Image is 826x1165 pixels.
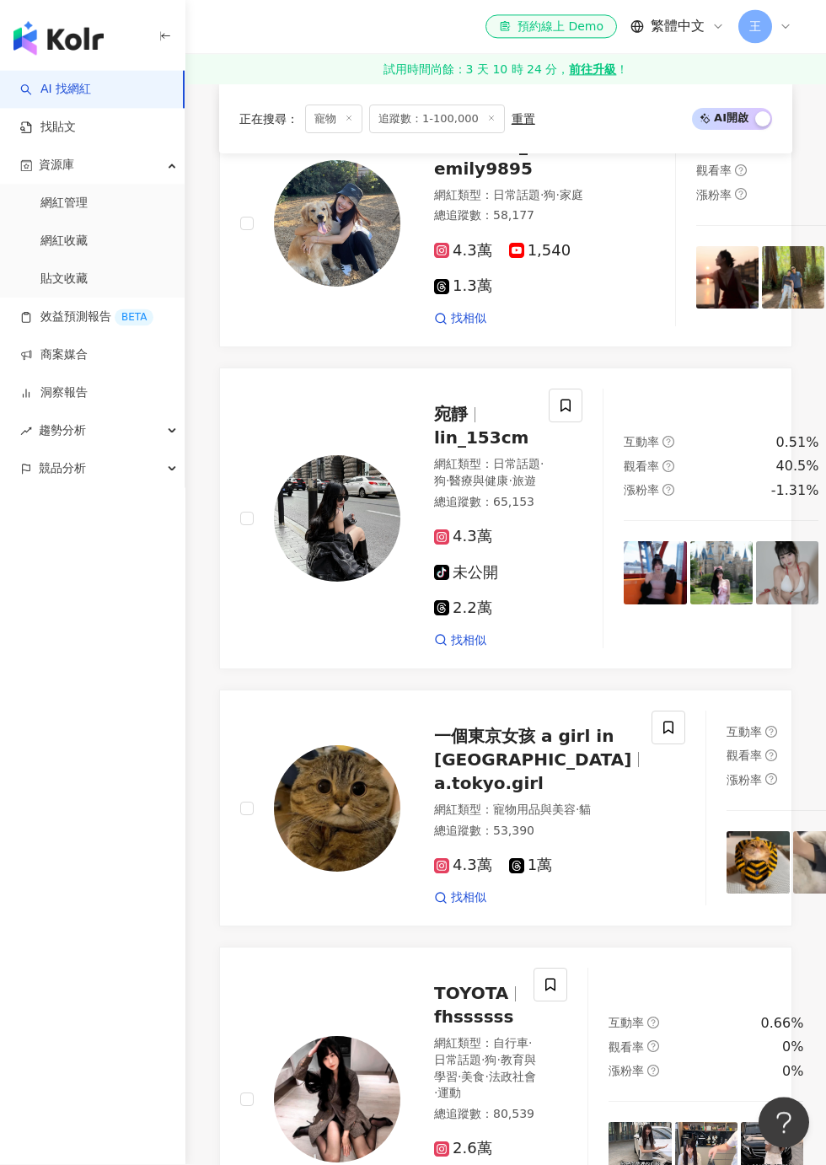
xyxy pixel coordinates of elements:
div: 40.5% [776,458,819,476]
div: 0.51% [776,434,819,453]
div: 總追蹤數 ： 58,177 [434,208,626,225]
span: 日常話題 [493,458,540,471]
span: 互動率 [727,726,762,739]
span: 1萬 [509,857,552,875]
span: question-circle [765,774,777,786]
span: question-circle [662,461,674,473]
span: 法政社會 [489,1071,536,1084]
div: 網紅類型 ： [434,188,626,205]
img: logo [13,22,104,56]
span: · [540,458,544,471]
span: · [446,475,449,488]
span: 寵物 [305,105,362,133]
span: · [485,1071,488,1084]
a: 預約線上 Demo [485,15,617,39]
a: 網紅收藏 [40,234,88,250]
span: · [458,1071,461,1084]
span: · [434,1087,437,1100]
span: 找相似 [451,633,486,650]
a: 找相似 [434,633,486,650]
span: question-circle [662,437,674,448]
div: 總追蹤數 ： 53,390 [434,824,657,840]
span: 美食 [461,1071,485,1084]
span: question-circle [662,485,674,497]
span: 觀看率 [609,1041,644,1055]
span: a.tokyo.girl [434,774,544,794]
span: 觀看率 [624,460,659,474]
a: KOL Avatar[PERSON_NAME]?emily9895網紅類型：日常話題·狗·家庭總追蹤數：58,1774.3萬1,5401.3萬找相似互動率question-circle1.32%... [219,99,792,349]
span: 繁體中文 [651,18,705,36]
a: 試用時間尚餘：3 天 10 時 24 分，前往升級！ [185,55,826,85]
a: 洞察報告 [20,385,88,402]
span: 資源庫 [39,147,74,185]
span: question-circle [647,1041,659,1053]
span: emily9895 [434,159,533,180]
span: 旅遊 [512,475,536,488]
img: KOL Avatar [274,456,400,582]
a: KOL Avatar一個東京女孩 a girl in [GEOGRAPHIC_DATA]a.tokyo.girl網紅類型：寵物用品與美容·貓總追蹤數：53,3904.3萬1萬找相似互動率ques... [219,690,792,927]
a: 找貼文 [20,120,76,137]
span: 追蹤數：1-100,000 [369,105,505,133]
span: 1.3萬 [434,278,492,296]
div: 預約線上 Demo [499,19,603,35]
div: 0% [782,1039,803,1057]
div: 總追蹤數 ： 65,153 [434,495,554,512]
div: 重置 [512,112,535,126]
span: question-circle [735,189,747,201]
span: TOYOTA [434,984,508,1004]
span: [PERSON_NAME]? [434,136,601,156]
span: 家庭 [560,189,583,202]
span: 互動率 [696,141,732,154]
div: 總追蹤數 ： 80,539 [434,1107,539,1124]
span: 觀看率 [696,164,732,178]
img: post-image [727,832,789,894]
a: 找相似 [434,890,486,907]
a: KOL Avatar宛靜lin_153cm網紅類型：日常話題·狗·醫療與健康·旅遊總追蹤數：65,1534.3萬未公開2.2萬找相似互動率question-circle0.51%觀看率quest... [219,368,792,670]
span: 狗 [485,1054,496,1067]
span: question-circle [765,727,777,738]
a: 找相似 [434,311,486,328]
div: 0.66% [761,1015,804,1033]
img: post-image [696,247,759,309]
span: 競品分析 [39,450,86,488]
span: 狗 [544,189,555,202]
span: question-circle [765,750,777,762]
div: 網紅類型 ： [434,1036,539,1102]
img: post-image [756,542,818,604]
span: question-circle [647,1017,659,1029]
img: KOL Avatar [274,746,400,872]
span: 漲粉率 [609,1065,644,1078]
span: · [508,475,512,488]
div: 網紅類型 ： [434,457,554,490]
span: 貓 [579,803,591,817]
span: 觀看率 [727,749,762,763]
span: 教育與學習 [434,1054,536,1084]
a: 網紅管理 [40,196,88,212]
span: question-circle [647,1066,659,1077]
span: 4.3萬 [434,529,492,546]
span: 正在搜尋 ： [239,112,298,126]
span: 4.3萬 [434,857,492,875]
a: searchAI 找網紅 [20,82,91,99]
span: 找相似 [451,311,486,328]
span: 王 [749,18,761,36]
span: 漲粉率 [624,484,659,497]
img: post-image [762,247,824,309]
span: 自行車 [493,1037,528,1050]
span: 漲粉率 [696,189,732,202]
iframe: Help Scout Beacon - Open [759,1098,809,1148]
span: 宛靜 [434,405,468,425]
span: 一個東京女孩 a girl in [GEOGRAPHIC_DATA] [434,727,631,770]
div: -1.31% [771,482,819,501]
span: 日常話題 [434,1054,481,1067]
div: 網紅類型 ： [434,803,657,819]
span: 寵物用品與美容 [493,803,576,817]
span: 2.6萬 [434,1141,492,1158]
a: 商案媒合 [20,347,88,364]
span: · [481,1054,485,1067]
span: 找相似 [451,890,486,907]
span: lin_153cm [434,428,528,448]
a: 貼文收藏 [40,271,88,288]
span: · [540,189,544,202]
span: 狗 [434,475,446,488]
